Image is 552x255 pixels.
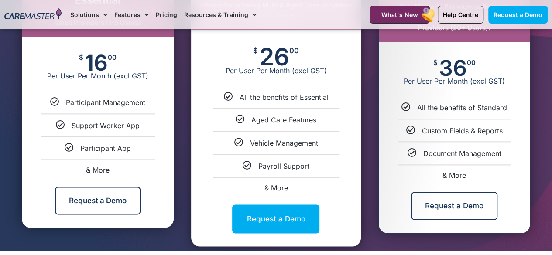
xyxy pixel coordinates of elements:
[439,59,466,77] span: 36
[423,149,501,158] span: Document Management
[370,6,430,24] a: What's New
[251,116,316,124] span: Aged Care Features
[381,11,418,18] span: What's New
[66,98,145,107] span: Participant Management
[466,59,475,66] span: 00
[239,93,328,102] span: All the benefits of Essential
[232,204,319,233] a: Request a Demo
[108,54,117,61] span: 00
[253,47,258,54] span: $
[443,11,478,18] span: Help Centre
[379,77,530,85] span: Per User Per Month (excl GST)
[79,54,83,61] span: $
[80,144,131,153] span: Participant App
[433,59,437,66] span: $
[411,192,497,220] a: Request a Demo
[4,8,62,21] img: CareMaster Logo
[264,184,288,192] span: & More
[258,162,309,170] span: Payroll Support
[417,103,507,112] span: All the benefits of Standard
[250,139,318,147] span: Vehicle Management
[394,3,514,32] span: CareMaster's Premium software is designed for larger NDIS & Aged Care Providers (50+ Users).
[86,166,110,174] span: & More
[488,6,548,24] a: Request a Demo
[289,47,299,54] span: 00
[422,126,502,135] span: Custom Fields & Reports
[85,54,108,71] span: 16
[442,171,466,180] span: & More
[438,6,483,24] a: Help Centre
[191,66,360,75] span: Per User Per Month (excl GST)
[72,121,140,130] span: Support Worker App
[494,11,542,18] span: Request a Demo
[22,71,174,80] span: Per User Per Month (excl GST)
[55,187,141,214] a: Request a Demo
[259,47,289,66] span: 26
